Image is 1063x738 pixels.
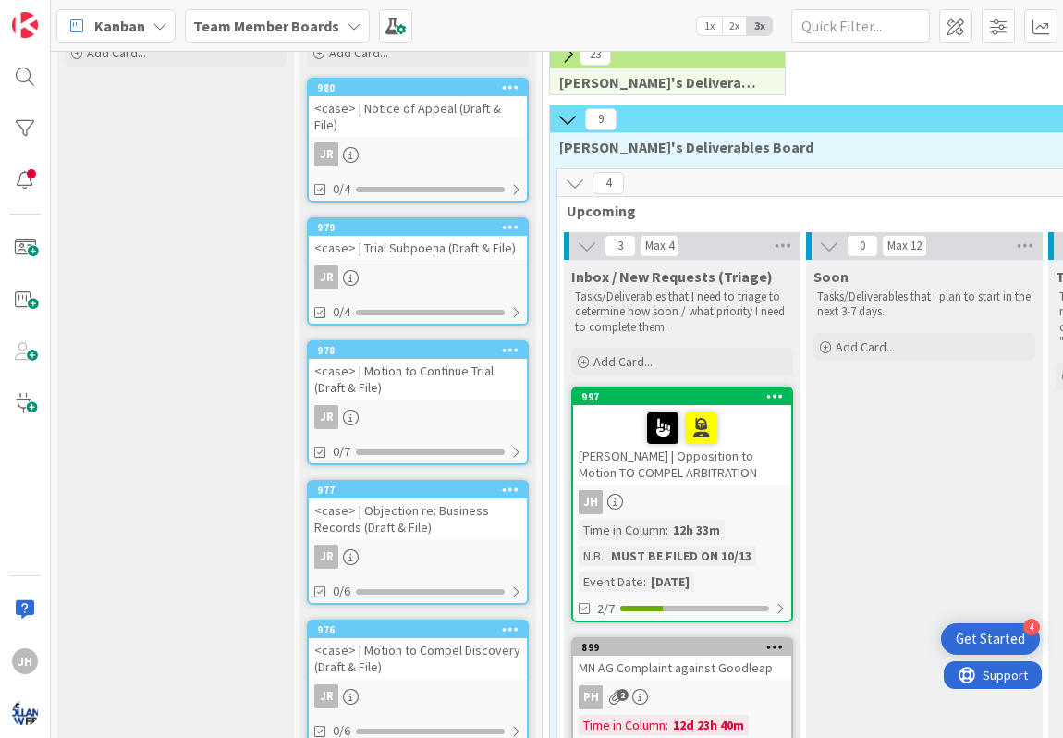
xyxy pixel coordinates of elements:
[309,482,527,539] div: 977<case> | Objection re: Business Records (Draft & File)
[317,81,527,94] div: 980
[573,639,791,656] div: 899
[309,405,527,429] div: JR
[1023,619,1040,635] div: 4
[314,405,338,429] div: JR
[94,15,145,37] span: Kanban
[309,219,527,236] div: 979
[747,17,772,35] span: 3x
[12,700,38,726] img: avatar
[617,689,629,701] span: 2
[309,342,527,400] div: 978<case> | Motion to Continue Trial (Draft & File)
[573,388,791,405] div: 997
[697,17,722,35] span: 1x
[309,80,527,137] div: 980<case> | Notice of Appeal (Draft & File)
[573,405,791,485] div: [PERSON_NAME] | Opposition to Motion TO COMPEL ARBITRATION
[193,17,339,35] b: Team Member Boards
[309,265,527,289] div: JR
[579,685,603,709] div: PH
[314,142,338,166] div: JR
[585,108,617,130] span: 9
[333,179,350,199] span: 0/4
[309,498,527,539] div: <case> | Objection re: Business Records (Draft & File)
[309,545,527,569] div: JR
[579,572,643,592] div: Event Date
[309,684,527,708] div: JR
[317,344,527,357] div: 978
[581,641,791,654] div: 899
[575,289,789,335] p: Tasks/Deliverables that I need to triage to determine how soon / what priority I need to complete...
[593,353,653,370] span: Add Card...
[573,490,791,514] div: JH
[309,638,527,679] div: <case> | Motion to Compel Discovery (Draft & File)
[573,388,791,485] div: 997[PERSON_NAME] | Opposition to Motion TO COMPEL ARBITRATION
[956,630,1025,648] div: Get Started
[309,621,527,638] div: 976
[817,289,1032,320] p: Tasks/Deliverables that I plan to start in the next 3-7 days.
[887,241,922,251] div: Max 12
[580,43,611,66] span: 23
[645,241,674,251] div: Max 4
[643,572,646,592] span: :
[605,235,636,257] span: 3
[666,520,668,540] span: :
[309,482,527,498] div: 977
[646,572,694,592] div: [DATE]
[87,44,146,61] span: Add Card...
[668,715,749,735] div: 12d 23h 40m
[597,599,615,619] span: 2/7
[606,546,756,566] div: MUST BE FILED ON 10/13
[941,623,1040,655] div: Open Get Started checklist, remaining modules: 4
[579,715,666,735] div: Time in Column
[309,142,527,166] div: JR
[317,484,527,497] div: 977
[309,219,527,260] div: 979<case> | Trial Subpoena (Draft & File)
[317,623,527,636] div: 976
[329,44,388,61] span: Add Card...
[39,3,84,25] span: Support
[579,546,604,566] div: N.B.
[604,546,606,566] span: :
[593,172,624,194] span: 4
[573,639,791,680] div: 899MN AG Complaint against Goodleap
[847,235,878,257] span: 0
[579,490,603,514] div: JH
[314,265,338,289] div: JR
[813,267,849,286] span: Soon
[309,359,527,400] div: <case> | Motion to Continue Trial (Draft & File)
[309,621,527,679] div: 976<case> | Motion to Compel Discovery (Draft & File)
[314,684,338,708] div: JR
[333,302,350,322] span: 0/4
[317,221,527,234] div: 979
[333,582,350,601] span: 0/6
[573,656,791,680] div: MN AG Complaint against Goodleap
[571,267,773,286] span: Inbox / New Requests (Triage)
[791,9,930,43] input: Quick Filter...
[836,338,895,355] span: Add Card...
[12,648,38,674] div: JH
[722,17,747,35] span: 2x
[12,12,38,38] img: Visit kanbanzone.com
[559,73,762,92] span: Jamie's Deliverables Board
[314,545,338,569] div: JR
[309,80,527,96] div: 980
[668,520,725,540] div: 12h 33m
[333,442,350,461] span: 0/7
[581,390,791,403] div: 997
[309,96,527,137] div: <case> | Notice of Appeal (Draft & File)
[309,342,527,359] div: 978
[579,520,666,540] div: Time in Column
[573,685,791,709] div: PH
[309,236,527,260] div: <case> | Trial Subpoena (Draft & File)
[666,715,668,735] span: :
